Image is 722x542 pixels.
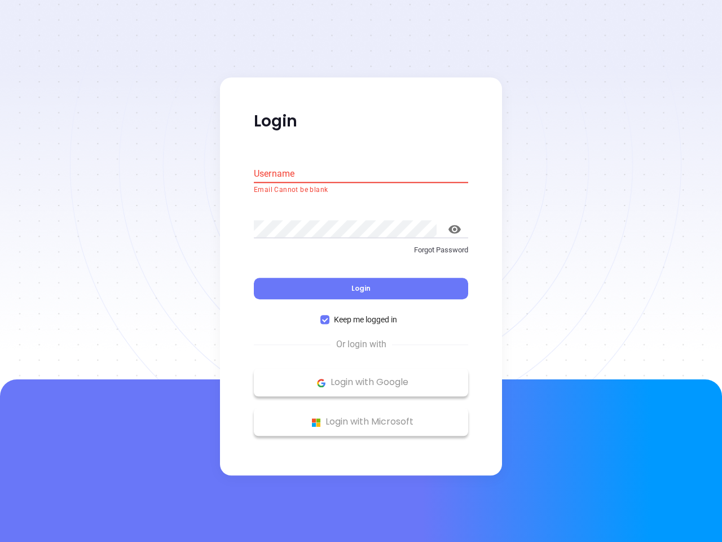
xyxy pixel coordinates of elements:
p: Login with Google [259,374,463,391]
img: Microsoft Logo [309,416,323,430]
button: Login [254,278,468,300]
span: Keep me logged in [329,314,402,326]
p: Forgot Password [254,244,468,256]
button: Microsoft Logo Login with Microsoft [254,408,468,436]
p: Email Cannot be blank [254,185,468,196]
p: Login [254,111,468,132]
span: Or login with [331,338,392,352]
p: Login with Microsoft [259,414,463,431]
span: Login [351,284,371,294]
img: Google Logo [314,376,328,390]
a: Forgot Password [254,244,468,265]
button: Google Logo Login with Google [254,369,468,397]
button: toggle password visibility [441,216,468,243]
